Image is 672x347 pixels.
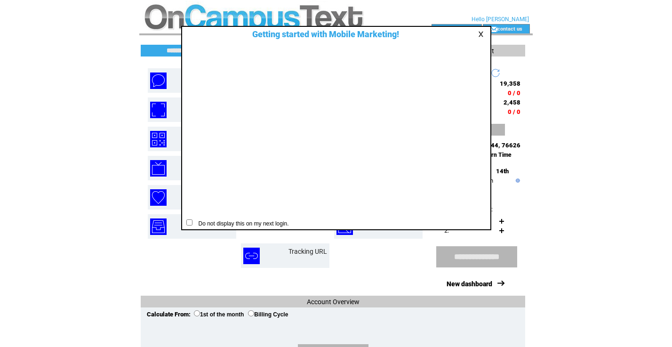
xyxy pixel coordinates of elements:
[150,131,167,147] img: qr-codes.png
[447,280,492,288] a: New dashboard
[288,248,327,255] a: Tracking URL
[504,99,520,106] span: 2,458
[307,298,360,306] span: Account Overview
[147,311,191,318] span: Calculate From:
[194,220,289,227] span: Do not display this on my next login.
[490,25,497,33] img: contact_us_icon.gif
[150,73,167,89] img: text-blast.png
[508,89,520,97] span: 0 / 0
[444,227,449,234] span: 2.
[497,25,522,32] a: contact us
[243,29,399,39] span: Getting started with Mobile Marketing!
[496,168,509,175] span: 14th
[150,102,167,118] img: mobile-coupons.png
[500,80,520,87] span: 19,358
[243,248,260,264] img: tracking-url.png
[150,189,167,206] img: birthday-wishes.png
[150,218,167,235] img: inbox.png
[194,311,244,318] label: 1st of the month
[513,178,520,183] img: help.gif
[472,16,529,23] span: Hello [PERSON_NAME]
[446,25,453,33] img: account_icon.gif
[508,108,520,115] span: 0 / 0
[194,310,200,316] input: 1st of the month
[248,311,288,318] label: Billing Cycle
[150,160,167,177] img: text-to-screen.png
[480,142,520,149] span: 71444, 76626
[477,152,512,158] span: Eastern Time
[248,310,254,316] input: Billing Cycle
